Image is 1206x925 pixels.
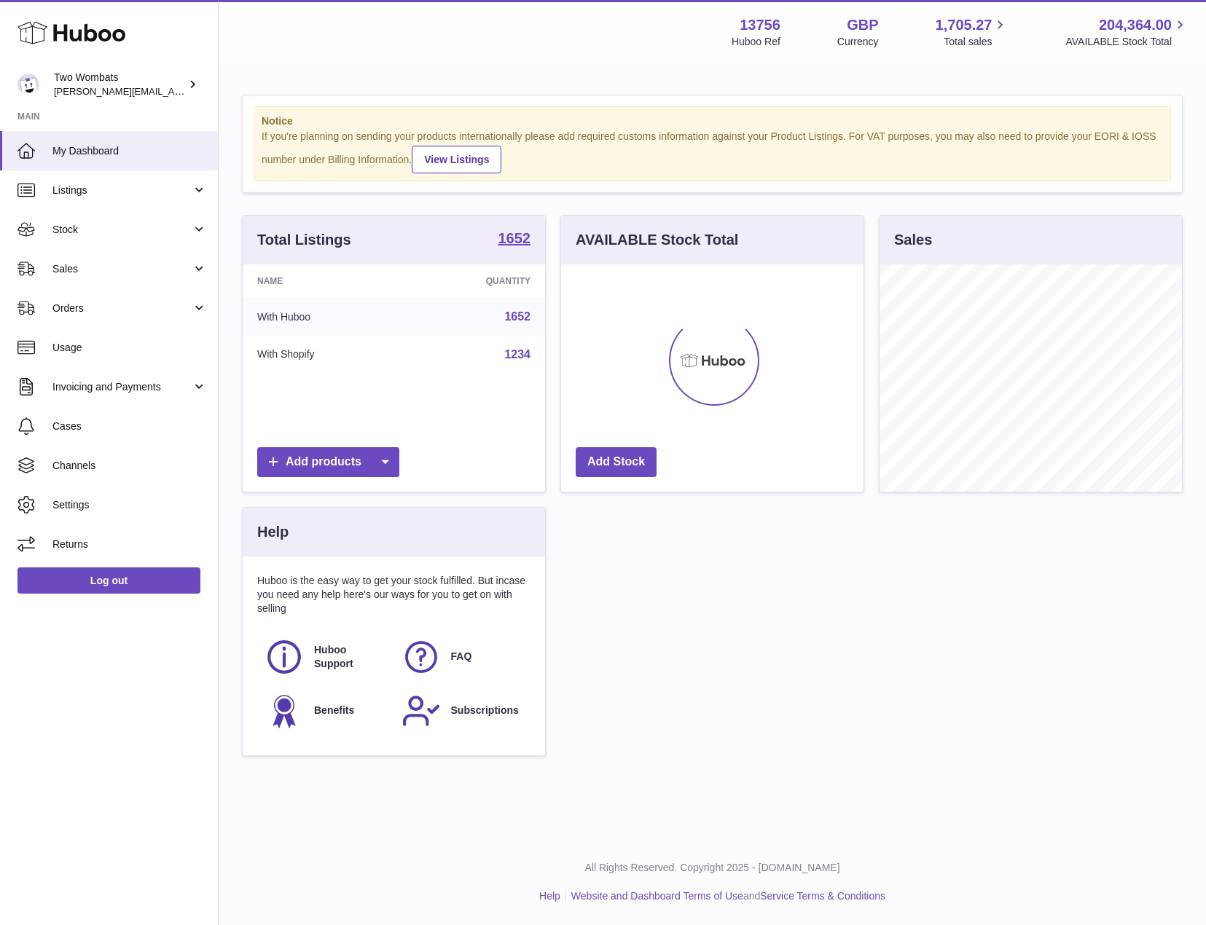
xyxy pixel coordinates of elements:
[412,146,501,173] a: View Listings
[257,447,399,477] a: Add products
[262,114,1163,128] strong: Notice
[265,637,387,677] a: Huboo Support
[451,650,472,664] span: FAQ
[314,704,354,717] span: Benefits
[539,890,560,902] a: Help
[1065,15,1189,49] a: 204,364.00 AVAILABLE Stock Total
[52,262,192,276] span: Sales
[402,691,524,731] a: Subscriptions
[52,144,207,158] span: My Dashboard
[52,380,192,394] span: Invoicing and Payments
[52,420,207,433] span: Cases
[54,71,185,98] div: Two Wombats
[894,230,932,250] h3: Sales
[451,704,519,717] span: Subscriptions
[52,498,207,512] span: Settings
[760,890,885,902] a: Service Terms & Conditions
[262,130,1163,173] div: If you're planning on sending your products internationally please add required customs informati...
[504,348,530,361] a: 1234
[314,643,385,671] span: Huboo Support
[243,264,406,298] th: Name
[406,264,545,298] th: Quantity
[944,35,1009,49] span: Total sales
[1065,35,1189,49] span: AVAILABLE Stock Total
[936,15,1009,49] a: 1,705.27 Total sales
[740,15,780,35] strong: 13756
[52,538,207,551] span: Returns
[1099,15,1172,35] span: 204,364.00
[936,15,992,35] span: 1,705.27
[230,861,1194,875] p: All Rights Reserved. Copyright 2025 - [DOMAIN_NAME]
[52,341,207,355] span: Usage
[576,230,738,250] h3: AVAILABLE Stock Total
[257,230,351,250] h3: Total Listings
[52,459,207,473] span: Channels
[52,223,192,237] span: Stock
[571,890,743,902] a: Website and Dashboard Terms of Use
[837,35,879,49] div: Currency
[504,310,530,323] a: 1652
[402,637,524,677] a: FAQ
[257,522,289,542] h3: Help
[498,231,531,245] strong: 1652
[265,691,387,731] a: Benefits
[54,85,370,97] span: [PERSON_NAME][EMAIL_ADDRESS][PERSON_NAME][DOMAIN_NAME]
[498,231,531,248] a: 1652
[17,567,200,594] a: Log out
[566,889,885,903] li: and
[257,574,530,615] p: Huboo is the easy way to get your stock fulfilled. But incase you need any help here's our ways f...
[243,336,406,374] td: With Shopify
[847,15,878,35] strong: GBP
[17,74,39,95] img: adam.randall@twowombats.com
[732,35,780,49] div: Huboo Ref
[243,298,406,336] td: With Huboo
[576,447,657,477] a: Add Stock
[52,302,192,315] span: Orders
[52,184,192,197] span: Listings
